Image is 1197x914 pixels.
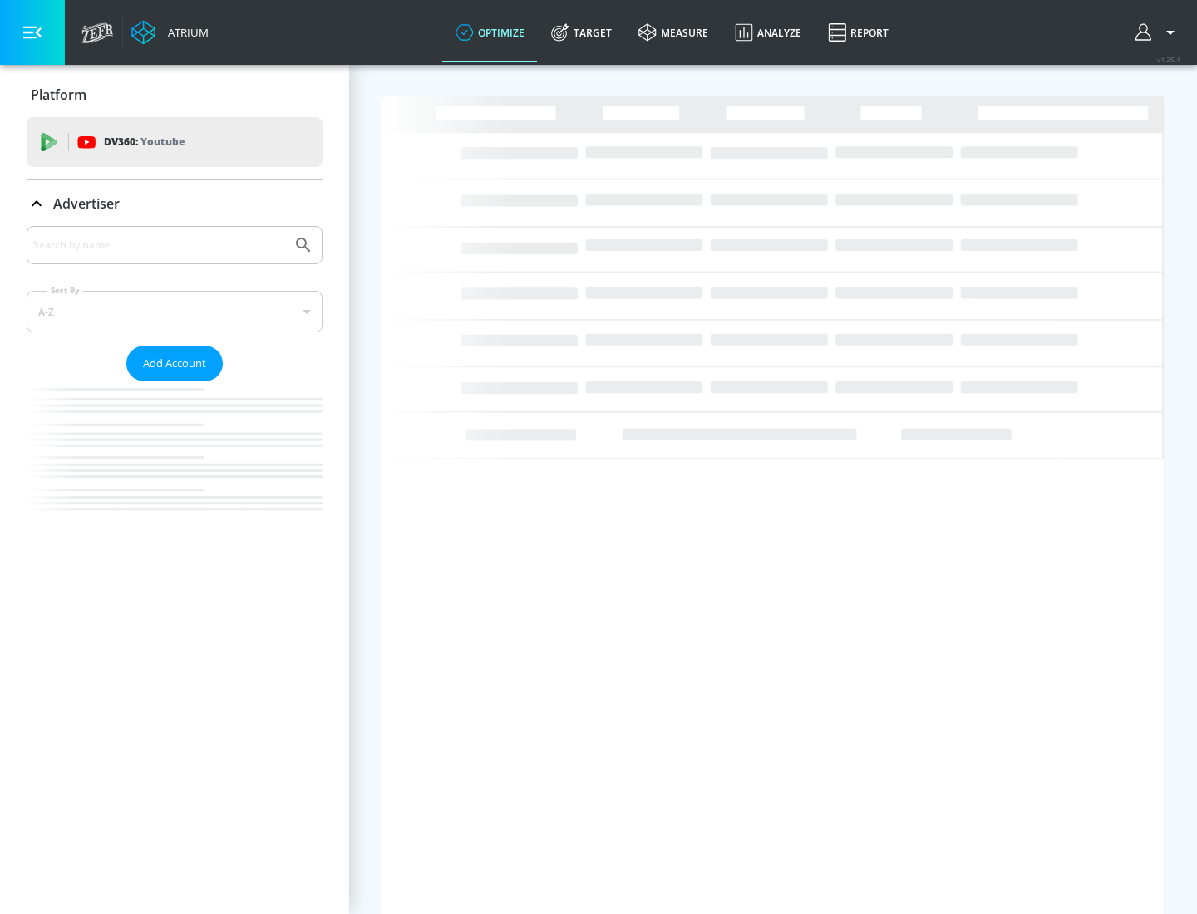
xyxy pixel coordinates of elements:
a: Atrium [131,20,209,45]
button: Add Account [126,346,223,381]
span: v 4.25.4 [1157,55,1180,64]
p: Advertiser [53,194,120,213]
div: Advertiser [27,226,323,543]
div: A-Z [27,291,323,332]
a: measure [625,2,722,62]
input: Search by name [33,234,285,256]
a: Report [815,2,902,62]
p: DV360: [104,133,185,151]
div: Atrium [161,25,209,40]
div: Advertiser [27,180,323,227]
div: DV360: Youtube [27,117,323,167]
a: Target [538,2,625,62]
nav: list of Advertiser [27,381,323,543]
div: Platform [27,71,323,118]
span: Add Account [143,354,206,373]
a: Analyze [722,2,815,62]
p: Platform [31,86,86,104]
p: Youtube [140,133,185,150]
a: optimize [442,2,538,62]
label: Sort By [47,285,83,296]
